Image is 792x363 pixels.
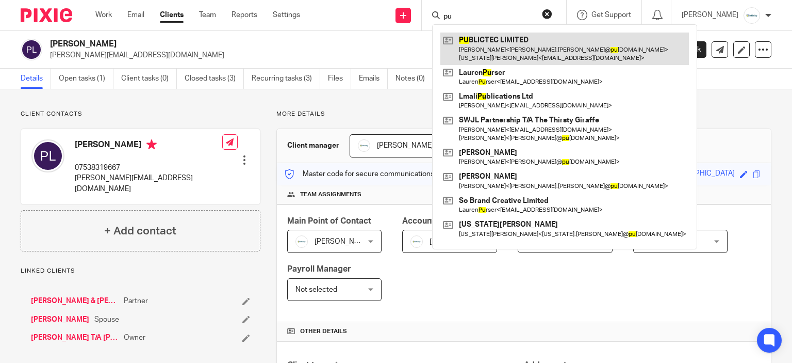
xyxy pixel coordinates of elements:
span: [PERSON_NAME] [430,238,486,245]
span: [PERSON_NAME] [377,142,434,149]
span: Main Point of Contact [287,217,371,225]
span: Not selected [295,286,337,293]
a: Emails [359,69,388,89]
img: Pixie [21,8,72,22]
a: Recurring tasks (3) [252,69,320,89]
a: [PERSON_NAME] & [PERSON_NAME] T/A [PERSON_NAME] Lower Window Cleaning [31,296,119,306]
span: Spouse [94,314,119,325]
p: 07538319667 [75,163,222,173]
h4: + Add contact [104,223,176,239]
img: Infinity%20Logo%20with%20Whitespace%20.png [295,235,308,248]
a: [PERSON_NAME] T/A [PERSON_NAME] Lower Window Cleaning [31,333,119,343]
a: Details [21,69,51,89]
span: Other details [300,327,347,336]
h3: Client manager [287,140,339,151]
img: Infinity%20Logo%20with%20Whitespace%20.png [410,235,423,248]
p: Client contacts [21,110,260,118]
span: Get Support [591,11,631,19]
a: Open tasks (1) [59,69,113,89]
img: Infinity%20Logo%20with%20Whitespace%20.png [744,7,760,24]
img: svg%3E [21,39,42,60]
span: Accountant [402,217,447,225]
a: Work [95,10,112,20]
span: Team assignments [300,191,361,199]
span: Payroll Manager [287,265,351,273]
a: Reports [232,10,257,20]
span: [PERSON_NAME] [315,238,371,245]
a: Clients [160,10,184,20]
h4: [PERSON_NAME] [75,139,222,152]
a: Files [328,69,351,89]
img: Infinity%20Logo%20with%20Whitespace%20.png [358,139,370,152]
a: Client tasks (0) [121,69,177,89]
a: Notes (0) [395,69,433,89]
button: Clear [542,9,552,19]
p: Linked clients [21,267,260,275]
p: Master code for secure communications and files [285,169,463,179]
span: Partner [124,296,148,306]
input: Search [442,12,535,22]
a: Team [199,10,216,20]
a: [PERSON_NAME] [31,314,89,325]
h2: [PERSON_NAME] [50,39,515,50]
p: [PERSON_NAME][EMAIL_ADDRESS][DOMAIN_NAME] [50,50,631,60]
a: Settings [273,10,300,20]
a: Closed tasks (3) [185,69,244,89]
p: More details [276,110,771,118]
a: Email [127,10,144,20]
p: [PERSON_NAME] [682,10,738,20]
i: Primary [146,139,157,150]
img: svg%3E [31,139,64,172]
p: [PERSON_NAME][EMAIL_ADDRESS][DOMAIN_NAME] [75,173,222,194]
span: Owner [124,333,145,343]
